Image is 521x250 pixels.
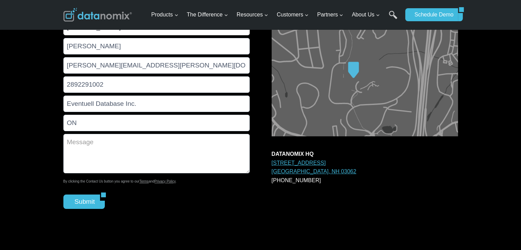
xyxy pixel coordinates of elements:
nav: Primary Navigation [148,4,402,26]
a: Privacy Policy [154,179,176,183]
input: Work e-mail [63,57,250,74]
span: Resources [237,10,268,19]
span: About Us [352,10,380,19]
a: Schedule Demo [405,8,458,21]
p: [PHONE_NUMBER] [272,150,458,185]
img: Datanomix [63,8,132,22]
span: Partners [317,10,343,19]
input: Submit [63,195,100,209]
a: Terms [139,179,149,183]
form: Contact form [63,19,250,209]
strong: DATANOMIX HQ [272,151,314,157]
p: By clicking the Contact Us button you agree to our and . [63,179,250,184]
span: The Difference [187,10,228,19]
input: Last Name [63,38,250,54]
a: Search [389,11,397,26]
input: Company [63,96,250,112]
a: [STREET_ADDRESS][GEOGRAPHIC_DATA], NH 03062 [272,160,356,175]
input: State [63,115,250,131]
span: Customers [277,10,309,19]
input: Phone Number [63,76,250,93]
span: Products [151,10,178,19]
